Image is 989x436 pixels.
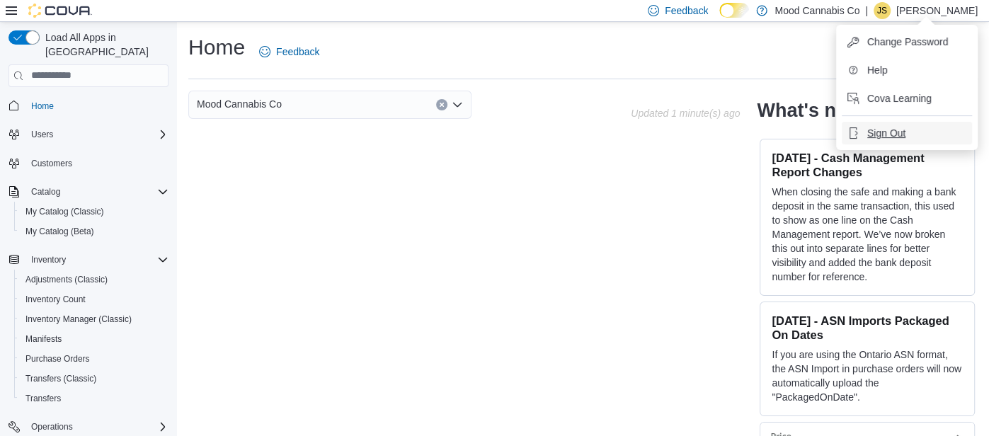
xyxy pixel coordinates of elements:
[3,182,174,202] button: Catalog
[867,63,888,77] span: Help
[20,350,168,367] span: Purchase Orders
[842,87,972,110] button: Cova Learning
[14,222,174,241] button: My Catalog (Beta)
[20,311,137,328] a: Inventory Manager (Classic)
[20,370,102,387] a: Transfers (Classic)
[452,99,463,110] button: Open list of options
[40,30,168,59] span: Load All Apps in [GEOGRAPHIC_DATA]
[25,314,132,325] span: Inventory Manager (Classic)
[25,418,79,435] button: Operations
[865,2,868,19] p: |
[14,309,174,329] button: Inventory Manager (Classic)
[757,99,861,122] h2: What's new
[774,2,859,19] p: Mood Cannabis Co
[31,101,54,112] span: Home
[3,125,174,144] button: Users
[631,108,740,119] p: Updated 1 minute(s) ago
[31,186,60,197] span: Catalog
[20,350,96,367] a: Purchase Orders
[20,291,168,308] span: Inventory Count
[20,291,91,308] a: Inventory Count
[25,251,72,268] button: Inventory
[877,2,887,19] span: JS
[20,203,110,220] a: My Catalog (Classic)
[3,153,174,173] button: Customers
[842,122,972,144] button: Sign Out
[25,251,168,268] span: Inventory
[842,59,972,81] button: Help
[665,4,708,18] span: Feedback
[896,2,978,19] p: [PERSON_NAME]
[25,274,108,285] span: Adjustments (Classic)
[20,223,168,240] span: My Catalog (Beta)
[276,45,319,59] span: Feedback
[25,183,168,200] span: Catalog
[14,369,174,389] button: Transfers (Classic)
[25,126,168,143] span: Users
[867,91,932,105] span: Cova Learning
[25,183,66,200] button: Catalog
[772,185,963,284] p: When closing the safe and making a bank deposit in the same transaction, this used to show as one...
[20,311,168,328] span: Inventory Manager (Classic)
[772,151,963,179] h3: [DATE] - Cash Management Report Changes
[14,202,174,222] button: My Catalog (Classic)
[14,329,174,349] button: Manifests
[14,389,174,408] button: Transfers
[197,96,282,113] span: Mood Cannabis Co
[14,270,174,289] button: Adjustments (Classic)
[867,35,948,49] span: Change Password
[25,333,62,345] span: Manifests
[25,154,168,172] span: Customers
[188,33,245,62] h1: Home
[25,97,168,115] span: Home
[31,254,66,265] span: Inventory
[25,126,59,143] button: Users
[20,390,168,407] span: Transfers
[20,271,113,288] a: Adjustments (Classic)
[20,331,168,348] span: Manifests
[20,390,67,407] a: Transfers
[25,155,78,172] a: Customers
[20,203,168,220] span: My Catalog (Classic)
[3,250,174,270] button: Inventory
[867,126,905,140] span: Sign Out
[3,96,174,116] button: Home
[20,271,168,288] span: Adjustments (Classic)
[14,349,174,369] button: Purchase Orders
[31,421,73,432] span: Operations
[14,289,174,309] button: Inventory Count
[25,294,86,305] span: Inventory Count
[20,370,168,387] span: Transfers (Classic)
[253,38,325,66] a: Feedback
[25,393,61,404] span: Transfers
[772,348,963,404] p: If you are using the Ontario ASN format, the ASN Import in purchase orders will now automatically...
[436,99,447,110] button: Clear input
[25,226,94,237] span: My Catalog (Beta)
[31,129,53,140] span: Users
[25,206,104,217] span: My Catalog (Classic)
[719,3,749,18] input: Dark Mode
[25,98,59,115] a: Home
[20,331,67,348] a: Manifests
[20,223,100,240] a: My Catalog (Beta)
[25,418,168,435] span: Operations
[772,314,963,342] h3: [DATE] - ASN Imports Packaged On Dates
[25,373,96,384] span: Transfers (Classic)
[874,2,891,19] div: Jameson Stickle
[28,4,92,18] img: Cova
[31,158,72,169] span: Customers
[842,30,972,53] button: Change Password
[25,353,90,365] span: Purchase Orders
